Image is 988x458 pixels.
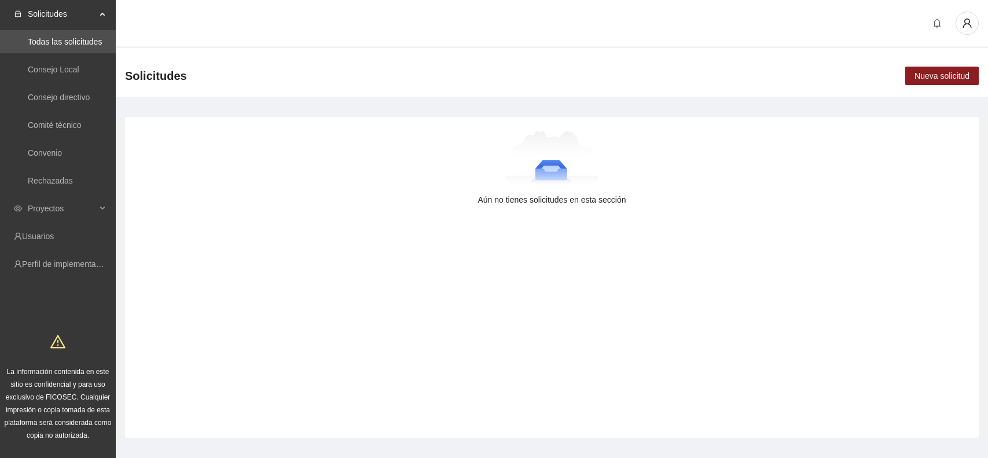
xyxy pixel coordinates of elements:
[956,18,978,28] span: user
[956,12,979,35] button: user
[914,69,969,82] span: Nueva solicitud
[5,368,112,439] span: La información contenida en este sitio es confidencial y para uso exclusivo de FICOSEC. Cualquier...
[22,259,112,269] a: Perfil de implementadora
[28,2,96,25] span: Solicitudes
[505,131,599,189] img: Aún no tienes solicitudes en esta sección
[125,67,187,85] span: Solicitudes
[28,197,96,220] span: Proyectos
[14,204,22,212] span: eye
[14,10,22,18] span: inbox
[22,232,54,241] a: Usuarios
[28,37,102,46] a: Todas las solicitudes
[28,65,79,74] a: Consejo Local
[28,176,73,185] a: Rechazadas
[28,93,90,102] a: Consejo directivo
[905,67,979,85] button: Nueva solicitud
[28,120,82,130] a: Comité técnico
[144,193,960,206] div: Aún no tienes solicitudes en esta sección
[928,14,946,32] button: bell
[928,19,946,28] span: bell
[50,334,65,349] span: warning
[28,148,62,157] a: Convenio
